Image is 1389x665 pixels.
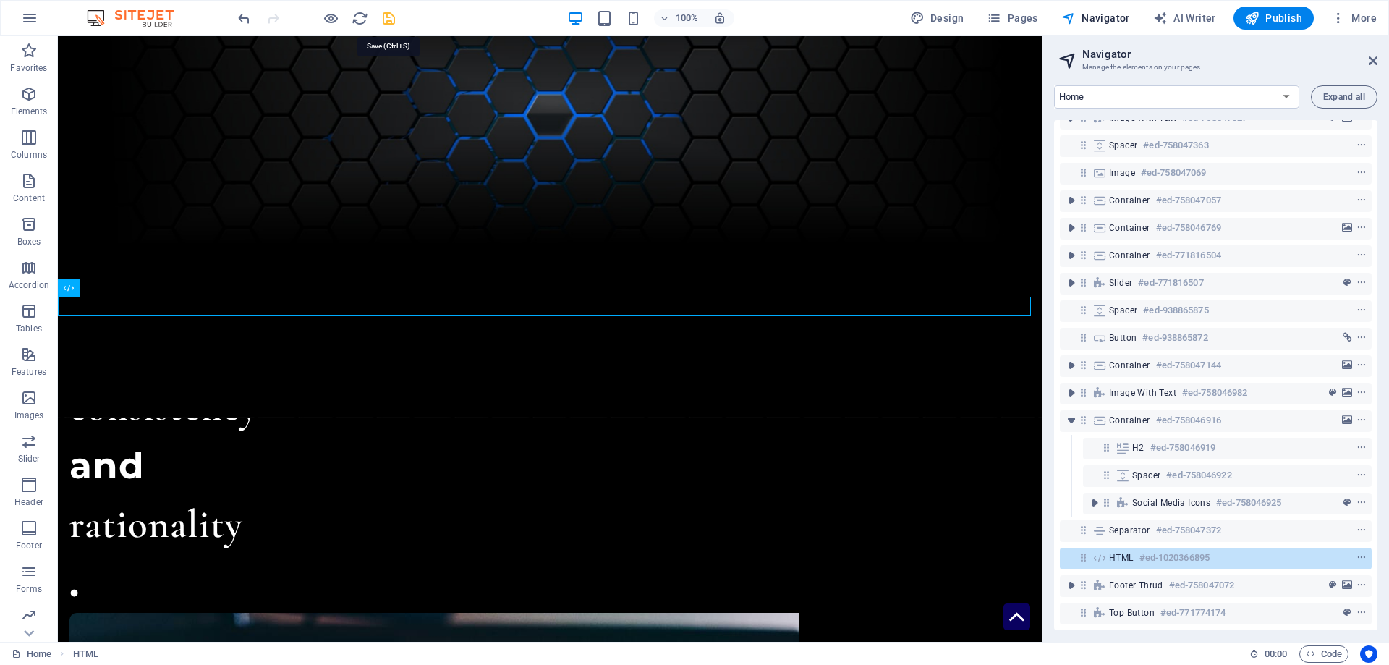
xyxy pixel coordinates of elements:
div: Design (Ctrl+Alt+Y) [904,7,970,30]
span: More [1331,11,1377,25]
button: toggle-expand [1063,384,1080,402]
span: Container [1109,222,1150,234]
button: context-menu [1354,137,1369,154]
button: background [1340,384,1354,402]
h6: #ed-758047072 [1169,577,1234,594]
span: H2 [1132,442,1144,454]
h6: 100% [676,9,699,27]
span: Image with text [1109,387,1176,399]
p: Favorites [10,62,47,74]
button: context-menu [1354,164,1369,182]
h3: Manage the elements on your pages [1082,61,1348,74]
span: Top button [1109,607,1155,619]
button: toggle-expand [1063,577,1080,594]
span: Button [1109,332,1137,344]
p: Tables [16,323,42,334]
button: context-menu [1354,412,1369,429]
button: background [1340,357,1354,374]
button: context-menu [1354,549,1369,567]
button: background [1340,412,1354,429]
p: Footer [16,540,42,551]
span: Expand all [1323,93,1365,101]
span: Spacer [1109,305,1137,316]
i: Undo: Move elements (Ctrl+Z) [236,10,252,27]
h6: #ed-758046769 [1156,219,1221,237]
h6: #ed-938865875 [1143,302,1208,319]
span: Container [1109,195,1150,206]
button: Publish [1233,7,1314,30]
button: context-menu [1354,219,1369,237]
p: Boxes [17,236,41,247]
h6: #ed-771774174 [1160,604,1226,622]
img: Editor Logo [83,9,192,27]
button: context-menu [1354,357,1369,374]
i: Reload page [352,10,368,27]
button: link [1340,329,1354,347]
span: Design [910,11,964,25]
button: AI Writer [1147,7,1222,30]
button: preset [1325,577,1340,594]
span: Footer Thrud [1109,580,1163,591]
span: : [1275,648,1277,659]
button: 100% [654,9,705,27]
button: More [1325,7,1382,30]
p: Content [13,192,45,204]
button: toggle-expand [1063,412,1080,429]
span: Navigator [1061,11,1130,25]
span: Container [1109,415,1150,426]
h6: #ed-758046922 [1166,467,1231,484]
nav: breadcrumb [73,645,98,663]
h6: #ed-758046925 [1216,494,1281,512]
p: Accordion [9,279,49,291]
h6: #ed-771816507 [1138,274,1203,292]
button: toggle-expand [1063,219,1080,237]
h6: #ed-758046982 [1182,384,1247,402]
button: Usercentrics [1360,645,1377,663]
h6: #ed-771816504 [1156,247,1221,264]
button: context-menu [1354,467,1369,484]
span: 00 00 [1265,645,1287,663]
h6: #ed-758047144 [1156,357,1221,374]
h6: Session time [1249,645,1288,663]
button: preset [1340,274,1354,292]
button: toggle-expand [1063,274,1080,292]
p: Forms [16,583,42,595]
button: context-menu [1354,439,1369,457]
h6: #ed-758047069 [1141,164,1206,182]
button: toggle-expand [1086,494,1103,512]
span: HTML [1109,552,1134,564]
button: save [380,9,397,27]
a: Click to cancel selection. Double-click to open Pages [12,645,51,663]
button: reload [351,9,368,27]
button: context-menu [1354,329,1369,347]
i: On resize automatically adjust zoom level to fit chosen device. [713,12,726,25]
button: toggle-expand [1063,192,1080,209]
button: toggle-expand [1063,247,1080,264]
h6: #ed-1020366895 [1139,549,1210,567]
p: Columns [11,149,47,161]
h6: #ed-758046916 [1156,412,1221,429]
button: context-menu [1354,494,1369,512]
p: Features [12,366,46,378]
p: Header [14,496,43,508]
span: Pages [987,11,1037,25]
span: Code [1306,645,1342,663]
h6: #ed-758047372 [1156,522,1221,539]
button: preset [1340,494,1354,512]
span: Image [1109,167,1135,179]
span: Publish [1245,11,1302,25]
button: context-menu [1354,274,1369,292]
button: preset [1325,384,1340,402]
span: Container [1109,360,1150,371]
p: Slider [18,453,41,465]
span: Spacer [1132,470,1160,481]
button: Design [904,7,970,30]
p: Elements [11,106,48,117]
button: Pages [981,7,1043,30]
span: Separator [1109,525,1150,536]
h6: #ed-758047057 [1156,192,1221,209]
span: AI Writer [1153,11,1216,25]
span: Container [1109,250,1150,261]
button: undo [235,9,252,27]
button: context-menu [1354,604,1369,622]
